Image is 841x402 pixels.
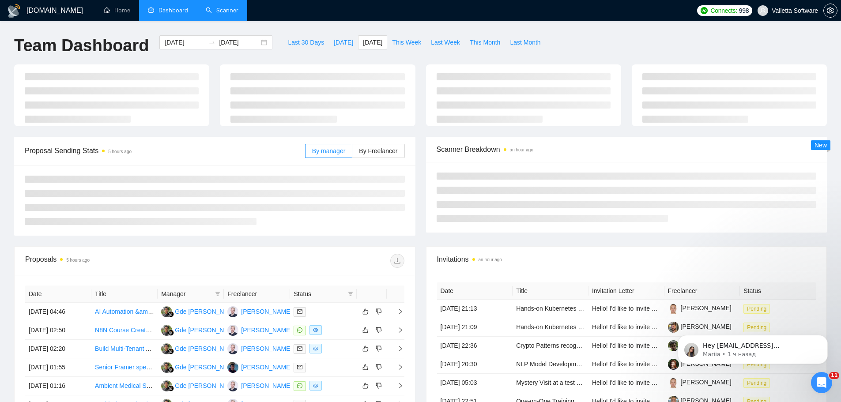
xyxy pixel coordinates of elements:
span: dislike [376,382,382,389]
span: Dashboard [158,7,188,14]
span: filter [346,287,355,301]
h1: Team Dashboard [14,35,149,56]
a: AA[PERSON_NAME] [227,326,292,333]
time: an hour ago [510,147,533,152]
img: gigradar-bm.png [168,367,174,373]
span: Connects: [710,6,737,15]
span: By manager [312,147,345,154]
img: RZ [227,362,238,373]
div: Gde [PERSON_NAME] [175,307,239,316]
img: logo [7,4,21,18]
th: Title [91,286,158,303]
td: Mystery Visit at a test Center- Looking for Non-Native-English Speakers in Edinburgh [513,374,588,392]
div: Gde [PERSON_NAME] [175,344,239,353]
span: [DATE] [334,38,353,47]
time: an hour ago [479,257,502,262]
span: dislike [376,308,382,315]
span: eye [313,327,318,333]
span: Status [294,289,344,299]
img: gigradar-bm.png [168,348,174,354]
td: Hands-on Kubernetes Cost Optimization Expert for Educational Articles [513,300,588,318]
td: Crypto Patterns recognition detector [513,337,588,355]
span: like [362,382,369,389]
th: Freelancer [224,286,290,303]
td: [DATE] 21:13 [437,300,513,318]
span: Last Month [510,38,540,47]
button: Last 30 Days [283,35,329,49]
img: AA [227,325,238,336]
span: user [760,8,766,14]
th: Title [513,282,588,300]
a: GKGde [PERSON_NAME] [161,326,239,333]
a: searchScanner [206,7,238,14]
img: gigradar-bm.png [168,311,174,317]
span: Scanner Breakdown [437,144,817,155]
span: dashboard [148,7,154,13]
span: mail [297,364,302,370]
a: AA[PERSON_NAME] [227,345,292,352]
a: GKGde [PERSON_NAME] [161,345,239,352]
div: Proposals [25,254,215,268]
span: By Freelancer [359,147,397,154]
button: dislike [373,325,384,335]
a: Ambient Medical Scribe POC (Android, Sarvam AI) [95,382,234,389]
span: New [815,142,827,149]
a: AI Automation &amp; SaaS Developer (Prompt Engineering &#43; JSON &#43; API Integrations) [95,308,359,315]
a: Build Multi-Tenant AI Executive Assistant [95,345,206,352]
img: c1gGjXW1797MpouPz8XAR9MWCBsUZdZPFhWh8Pzl8-5o7d78CoX3Xl5Nj0StwttGWJ [668,303,679,314]
span: right [390,308,404,315]
td: N8N Course Creator - MUST HAVE EXPERIENCE WITH N8N AND OTHER AI TOOLS [91,321,158,340]
td: NLP Model Development for HS Code Classification [513,355,588,374]
span: right [390,346,404,352]
td: [DATE] 05:03 [437,374,513,392]
button: Last Month [505,35,545,49]
span: right [390,383,404,389]
th: Status [740,282,816,300]
span: Hey [EMAIL_ADDRESS][DOMAIN_NAME], Looks like your Upwork agency [DOMAIN_NAME]: AI and humans toge... [38,26,151,155]
time: 5 hours ago [108,149,132,154]
td: AI Automation &amp; SaaS Developer (Prompt Engineering &#43; JSON &#43; API Integrations) [91,303,158,321]
span: like [362,327,369,334]
a: setting [823,7,837,14]
div: [PERSON_NAME] [241,307,292,316]
div: Gde [PERSON_NAME] [175,381,239,391]
img: GK [161,380,172,391]
span: Last 30 Days [288,38,324,47]
div: [PERSON_NAME] [241,381,292,391]
button: dislike [373,306,384,317]
span: mail [297,346,302,351]
button: [DATE] [329,35,358,49]
img: GK [161,362,172,373]
span: dislike [376,364,382,371]
span: eye [313,383,318,388]
span: message [297,327,302,333]
a: [PERSON_NAME] [668,379,732,386]
button: This Month [465,35,505,49]
th: Freelancer [664,282,740,300]
img: GK [161,343,172,354]
button: setting [823,4,837,18]
a: Pending [743,305,773,312]
th: Manager [158,286,224,303]
td: [DATE] 22:36 [437,337,513,355]
button: like [360,325,371,335]
button: Last Week [426,35,465,49]
span: This Month [470,38,500,47]
span: mail [297,309,302,314]
img: gigradar-bm.png [168,330,174,336]
a: RZ[PERSON_NAME] [227,363,292,370]
span: filter [348,291,353,297]
button: like [360,306,371,317]
div: Gde [PERSON_NAME] [175,362,239,372]
span: filter [215,291,220,297]
button: like [360,362,371,372]
span: 998 [739,6,749,15]
button: like [360,343,371,354]
button: This Week [387,35,426,49]
span: dislike [376,327,382,334]
a: AA[PERSON_NAME] [227,308,292,315]
div: [PERSON_NAME] [241,325,292,335]
td: [DATE] 01:16 [25,377,91,395]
